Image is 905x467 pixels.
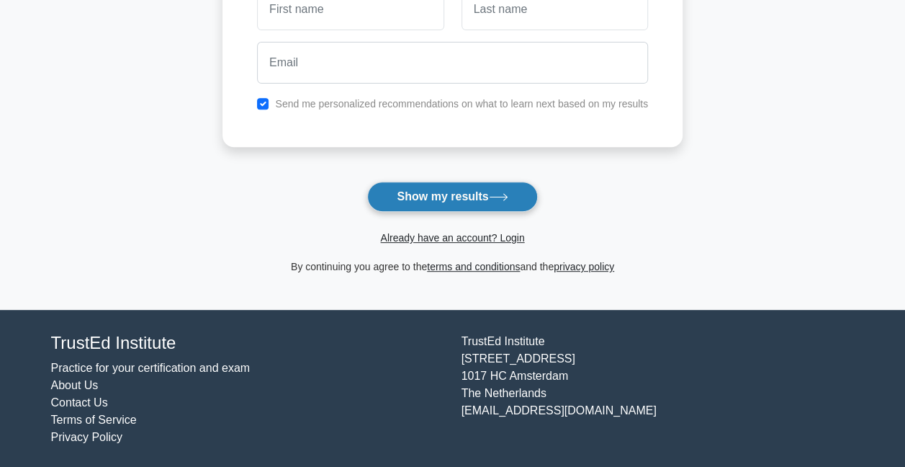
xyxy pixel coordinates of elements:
[51,362,251,374] a: Practice for your certification and exam
[51,396,108,409] a: Contact Us
[427,261,520,272] a: terms and conditions
[257,42,648,84] input: Email
[51,333,444,354] h4: TrustEd Institute
[367,182,537,212] button: Show my results
[51,431,123,443] a: Privacy Policy
[453,333,863,446] div: TrustEd Institute [STREET_ADDRESS] 1017 HC Amsterdam The Netherlands [EMAIL_ADDRESS][DOMAIN_NAME]
[380,232,524,244] a: Already have an account? Login
[51,414,137,426] a: Terms of Service
[51,379,99,391] a: About Us
[275,98,648,110] label: Send me personalized recommendations on what to learn next based on my results
[554,261,614,272] a: privacy policy
[214,258,691,275] div: By continuing you agree to the and the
